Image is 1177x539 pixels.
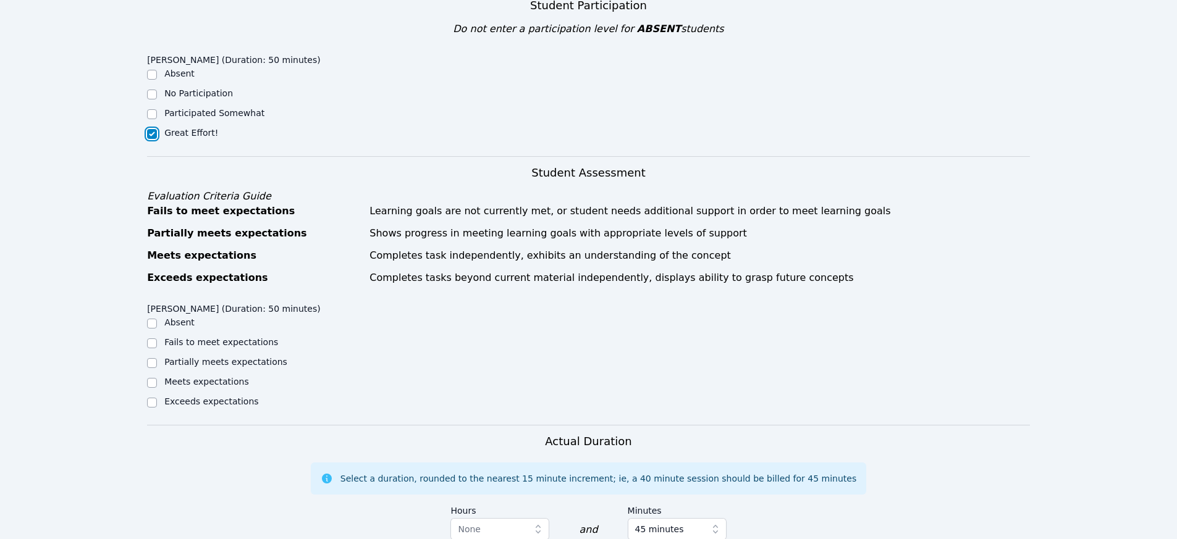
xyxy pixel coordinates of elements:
label: Exceeds expectations [164,396,258,406]
label: Partially meets expectations [164,357,287,367]
span: ABSENT [637,23,681,35]
label: Absent [164,69,195,78]
div: Evaluation Criteria Guide [147,189,1030,204]
legend: [PERSON_NAME] (Duration: 50 minutes) [147,298,321,316]
div: Do not enter a participation level for students [147,22,1030,36]
label: Hours [450,499,549,518]
div: Shows progress in meeting learning goals with appropriate levels of support [369,226,1030,241]
div: Partially meets expectations [147,226,362,241]
label: Great Effort! [164,128,218,138]
span: 45 minutes [635,522,684,537]
h3: Student Assessment [147,164,1030,182]
label: Meets expectations [164,377,249,386]
div: Meets expectations [147,248,362,263]
div: and [579,522,597,537]
label: Fails to meet expectations [164,337,278,347]
label: Minutes [628,499,727,518]
div: Learning goals are not currently met, or student needs additional support in order to meet learni... [369,204,1030,219]
h3: Actual Duration [545,433,631,450]
label: Participated Somewhat [164,108,264,118]
div: Fails to meet expectations [147,204,362,219]
label: No Participation [164,88,233,98]
div: Exceeds expectations [147,270,362,285]
div: Completes task independently, exhibits an understanding of the concept [369,248,1030,263]
label: Absent [164,317,195,327]
div: Completes tasks beyond current material independently, displays ability to grasp future concepts [369,270,1030,285]
span: None [458,524,481,534]
legend: [PERSON_NAME] (Duration: 50 minutes) [147,49,321,67]
div: Select a duration, rounded to the nearest 15 minute increment; ie, a 40 minute session should be ... [340,472,856,485]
